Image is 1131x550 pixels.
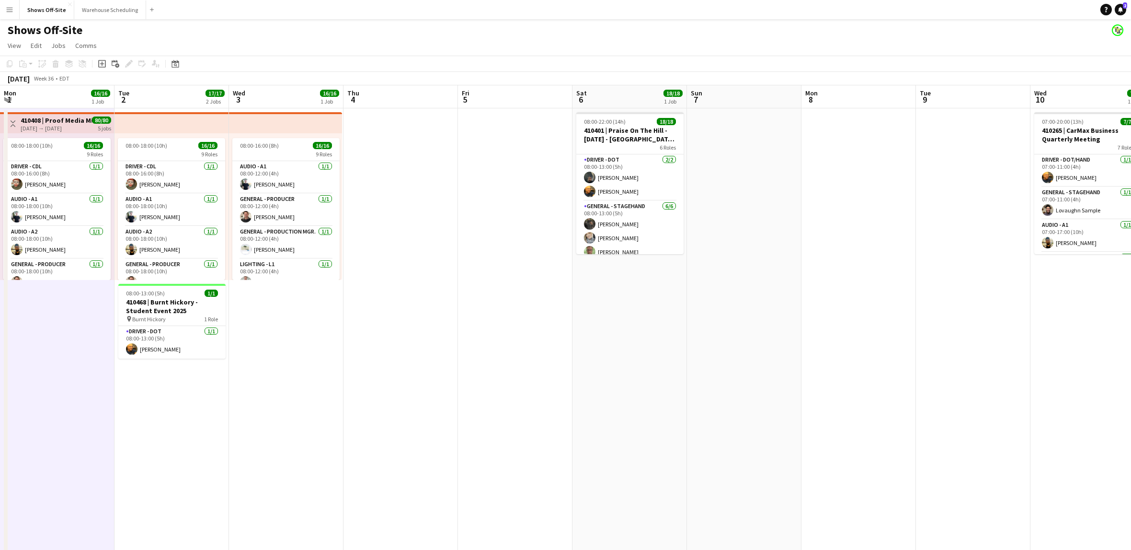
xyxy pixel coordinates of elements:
span: Wed [233,89,245,97]
app-user-avatar: Labor Coordinator [1112,24,1123,36]
span: Comms [75,41,97,50]
span: Wed [1034,89,1047,97]
app-card-role: General - Production Mgr.1/108:00-12:00 (4h)[PERSON_NAME] [232,226,340,259]
app-card-role: Driver - DOT2/208:00-13:00 (5h)[PERSON_NAME][PERSON_NAME] [576,154,684,201]
a: Jobs [47,39,69,52]
span: 1/1 [205,290,218,297]
app-card-role: Driver - DOT1/108:00-13:00 (5h)[PERSON_NAME] [118,326,226,359]
app-job-card: 08:00-18:00 (10h)16/169 RolesDriver - CDL1/108:00-16:00 (8h)[PERSON_NAME]Audio - A11/108:00-18:00... [118,138,225,280]
span: 17/17 [206,90,225,97]
span: Week 36 [32,75,56,82]
span: 18/18 [657,118,676,125]
h3: 410468 | Burnt Hickory - Student Event 2025 [118,298,226,315]
span: Edit [31,41,42,50]
span: 1 [2,94,16,105]
app-card-role: Lighting - L11/108:00-12:00 (4h)[PERSON_NAME] [232,259,340,292]
span: 3 [231,94,245,105]
app-card-role: Audio - A11/108:00-18:00 (10h)[PERSON_NAME] [118,194,225,226]
app-job-card: 08:00-22:00 (14h)18/18410401 | Praise On The Hill - [DATE] - [GEOGRAPHIC_DATA], [GEOGRAPHIC_DATA]... [576,112,684,254]
span: 9 Roles [316,151,332,158]
app-card-role: Audio - A21/108:00-18:00 (10h)[PERSON_NAME] [118,226,225,259]
a: Edit [27,39,46,52]
span: 08:00-18:00 (10h) [11,142,53,149]
span: Fri [462,89,469,97]
span: 4 [346,94,359,105]
span: 6 [575,94,587,105]
span: 1 Role [204,316,218,323]
span: Tue [920,89,931,97]
span: 18/18 [663,90,683,97]
span: 08:00-16:00 (8h) [240,142,279,149]
app-card-role: Audio - A11/108:00-12:00 (4h)[PERSON_NAME] [232,161,340,194]
h3: 410408 | Proof Media Mix - Virgin Cruise 2025 [21,116,92,125]
app-card-role: General - Stagehand6/608:00-13:00 (5h)[PERSON_NAME][PERSON_NAME][PERSON_NAME] [576,201,684,303]
span: Mon [805,89,818,97]
div: EDT [59,75,69,82]
span: Sat [576,89,587,97]
span: 16/16 [313,142,332,149]
a: View [4,39,25,52]
span: Tue [118,89,129,97]
div: [DATE] [8,74,30,83]
span: 16/16 [198,142,217,149]
button: Shows Off-Site [20,0,74,19]
span: 9 Roles [87,151,103,158]
app-job-card: 08:00-16:00 (8h)16/169 RolesAudio - A11/108:00-12:00 (4h)[PERSON_NAME]General - Producer1/108:00-... [232,138,340,280]
span: 16/16 [320,90,339,97]
span: Jobs [51,41,66,50]
div: 5 jobs [98,124,111,132]
div: 1 Job [91,98,110,105]
span: 2 [1123,2,1127,9]
app-card-role: General - Producer1/108:00-12:00 (4h)[PERSON_NAME] [232,194,340,226]
span: 5 [460,94,469,105]
h1: Shows Off-Site [8,23,82,37]
a: Comms [71,39,101,52]
span: 9 Roles [201,151,217,158]
span: 80/80 [92,117,111,124]
button: Warehouse Scheduling [74,0,146,19]
span: Thu [347,89,359,97]
span: 16/16 [84,142,103,149]
div: 1 Job [664,98,682,105]
span: 9 [918,94,931,105]
div: [DATE] → [DATE] [21,125,92,132]
span: 10 [1033,94,1047,105]
span: 08:00-22:00 (14h) [584,118,626,125]
span: Mon [4,89,16,97]
app-card-role: Driver - CDL1/108:00-16:00 (8h)[PERSON_NAME] [118,161,225,194]
app-card-role: Audio - A11/108:00-18:00 (10h)[PERSON_NAME] [3,194,111,226]
span: 07:00-20:00 (13h) [1042,118,1084,125]
span: Burnt Hickory [132,316,166,323]
app-job-card: 08:00-18:00 (10h)16/169 RolesDriver - CDL1/108:00-16:00 (8h)[PERSON_NAME]Audio - A11/108:00-18:00... [3,138,111,280]
a: 2 [1115,4,1126,15]
h3: 410401 | Praise On The Hill - [DATE] - [GEOGRAPHIC_DATA], [GEOGRAPHIC_DATA] [576,126,684,143]
span: 8 [804,94,818,105]
span: 08:00-13:00 (5h) [126,290,165,297]
span: View [8,41,21,50]
app-card-role: General - Producer1/108:00-18:00 (10h)[PERSON_NAME] [3,259,111,292]
app-card-role: Driver - CDL1/108:00-16:00 (8h)[PERSON_NAME] [3,161,111,194]
app-card-role: General - Producer1/108:00-18:00 (10h)[PERSON_NAME] [118,259,225,292]
app-card-role: Audio - A21/108:00-18:00 (10h)[PERSON_NAME] [3,226,111,259]
span: 7 [689,94,702,105]
div: 2 Jobs [206,98,224,105]
span: 2 [117,94,129,105]
span: 6 Roles [660,144,676,151]
div: 1 Job [320,98,339,105]
span: Sun [691,89,702,97]
app-job-card: 08:00-13:00 (5h)1/1410468 | Burnt Hickory - Student Event 2025 Burnt Hickory1 RoleDriver - DOT1/1... [118,284,226,359]
span: 16/16 [91,90,110,97]
span: 08:00-18:00 (10h) [126,142,167,149]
